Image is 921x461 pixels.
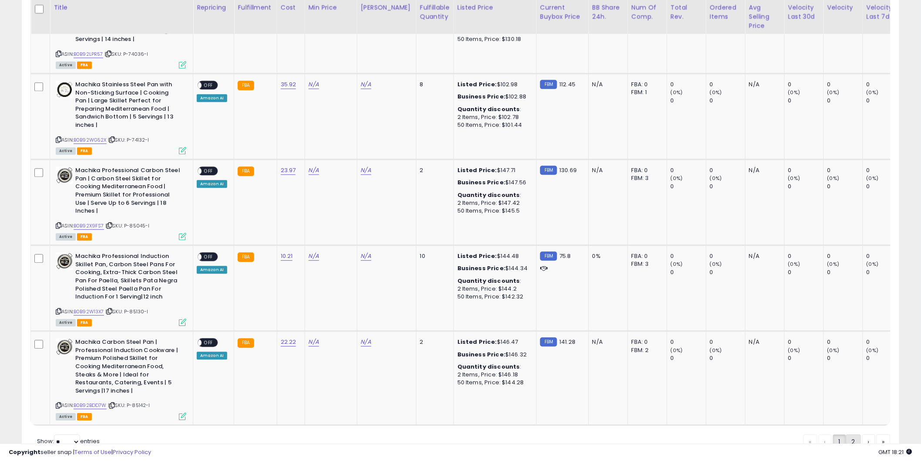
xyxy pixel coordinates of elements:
[77,319,92,326] span: FBA
[632,252,660,260] div: FBA: 0
[56,233,76,241] span: All listings currently available for purchase on Amazon
[827,252,863,260] div: 0
[309,3,353,12] div: Min Price
[361,252,371,261] a: N/A
[74,51,103,58] a: B0B92LPR57
[749,3,781,30] div: Avg Selling Price
[749,166,778,174] div: N/A
[457,166,530,174] div: $147.71
[788,175,800,182] small: (0%)
[749,338,778,346] div: N/A
[867,97,902,105] div: 0
[632,260,660,268] div: FBM: 3
[827,166,863,174] div: 0
[197,266,227,274] div: Amazon AI
[37,437,100,445] span: Show: entries
[361,3,413,12] div: [PERSON_NAME]
[559,338,575,346] span: 141.28
[75,166,181,217] b: Machika Professional Carbon Steel Pan | Carbon Steel Skillet for Cooking Mediterranean Food | Pre...
[540,166,557,175] small: FBM
[56,166,186,239] div: ASIN:
[56,413,76,420] span: All listings currently available for purchase on Amazon
[105,222,150,229] span: | SKU: P-85045-I
[202,253,215,261] span: OFF
[710,81,745,88] div: 0
[592,3,624,21] div: BB Share 24h.
[309,252,319,261] a: N/A
[827,97,863,105] div: 0
[559,166,577,174] span: 130.69
[457,277,530,285] div: :
[238,252,254,262] small: FBA
[671,3,703,21] div: Total Rev.
[882,437,885,446] span: »
[457,363,520,371] b: Quantity discounts
[309,166,319,175] a: N/A
[457,179,530,186] div: $147.56
[788,183,824,190] div: 0
[457,3,533,12] div: Listed Price
[671,89,683,96] small: (0%)
[867,268,902,276] div: 0
[710,166,745,174] div: 0
[671,338,706,346] div: 0
[867,166,902,174] div: 0
[710,338,745,346] div: 0
[827,268,863,276] div: 0
[420,3,450,21] div: Fulfillable Quantity
[238,338,254,348] small: FBA
[867,354,902,362] div: 0
[632,338,660,346] div: FBA: 0
[420,338,447,346] div: 2
[56,147,76,155] span: All listings currently available for purchase on Amazon
[788,89,800,96] small: (0%)
[457,338,497,346] b: Listed Price:
[671,166,706,174] div: 0
[457,252,530,260] div: $144.48
[632,166,660,174] div: FBA: 0
[710,252,745,260] div: 0
[867,81,902,88] div: 0
[788,347,800,354] small: (0%)
[105,308,148,315] span: | SKU: P-85130-I
[281,80,296,89] a: 35.92
[827,81,863,88] div: 0
[592,81,621,88] div: N/A
[788,166,824,174] div: 0
[108,136,149,143] span: | SKU: P-74132-I
[867,3,898,21] div: Velocity Last 7d
[868,437,870,446] span: ›
[671,354,706,362] div: 0
[197,180,227,188] div: Amazon AI
[56,338,73,356] img: 41Yj9URYbGL._SL40_.jpg
[710,175,722,182] small: (0%)
[671,252,706,260] div: 0
[540,251,557,261] small: FBM
[197,3,230,12] div: Repricing
[788,268,824,276] div: 0
[632,346,660,354] div: FBM: 2
[867,347,879,354] small: (0%)
[632,88,660,96] div: FBM: 1
[632,81,660,88] div: FBA: 0
[457,80,497,88] b: Listed Price:
[592,338,621,346] div: N/A
[238,166,254,176] small: FBA
[56,81,186,153] div: ASIN:
[420,166,447,174] div: 2
[75,338,181,397] b: Machika Carbon Steel Pan | Professional Induction Cookware | Premium Polished Skillet for Cooking...
[77,413,92,420] span: FBA
[108,402,150,409] span: | SKU: P-85142-I
[559,80,575,88] span: 112.45
[710,261,722,268] small: (0%)
[827,354,863,362] div: 0
[56,61,76,69] span: All listings currently available for purchase on Amazon
[457,191,530,199] div: :
[457,379,530,386] div: 50 Items, Price: $144.28
[75,81,181,131] b: Machika Stainless Steel Pan with Non-Sticking Surface | Cooking Pan | Large Skillet Perfect for P...
[9,448,151,457] div: seller snap | |
[827,183,863,190] div: 0
[54,3,189,12] div: Title
[867,261,879,268] small: (0%)
[788,261,800,268] small: (0%)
